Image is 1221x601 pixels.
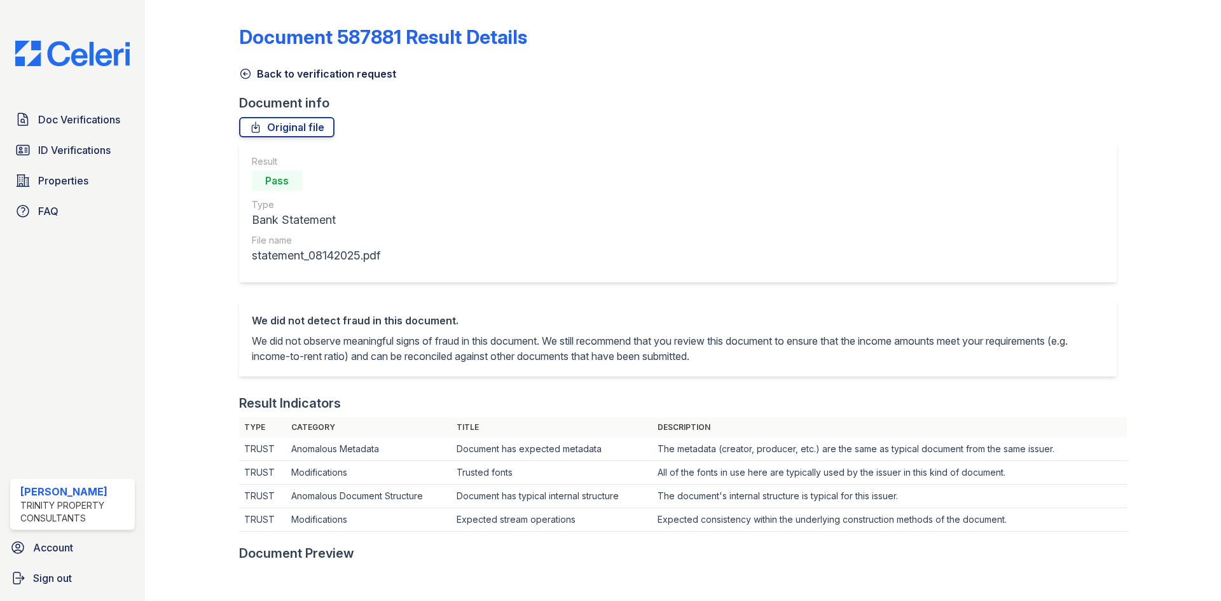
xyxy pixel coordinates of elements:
[286,438,452,461] td: Anomalous Metadata
[652,417,1127,438] th: Description
[252,247,380,265] div: statement_08142025.pdf
[33,540,73,555] span: Account
[652,485,1127,508] td: The document's internal structure is typical for this issuer.
[33,570,72,586] span: Sign out
[452,485,652,508] td: Document has typical internal structure
[652,461,1127,485] td: All of the fonts in use here are typically used by the issuer in this kind of document.
[38,173,88,188] span: Properties
[10,168,135,193] a: Properties
[239,508,287,532] td: TRUST
[5,41,140,66] img: CE_Logo_Blue-a8612792a0a2168367f1c8372b55b34899dd931a85d93a1a3d3e32e68fde9ad4.png
[20,499,130,525] div: Trinity Property Consultants
[10,198,135,224] a: FAQ
[252,333,1104,364] p: We did not observe meaningful signs of fraud in this document. We still recommend that you review...
[286,508,452,532] td: Modifications
[10,137,135,163] a: ID Verifications
[38,142,111,158] span: ID Verifications
[38,204,59,219] span: FAQ
[452,417,652,438] th: Title
[239,544,354,562] div: Document Preview
[38,112,120,127] span: Doc Verifications
[252,313,1104,328] div: We did not detect fraud in this document.
[286,461,452,485] td: Modifications
[286,485,452,508] td: Anomalous Document Structure
[239,417,287,438] th: Type
[452,461,652,485] td: Trusted fonts
[652,508,1127,532] td: Expected consistency within the underlying construction methods of the document.
[252,198,380,211] div: Type
[239,94,1127,112] div: Document info
[286,417,452,438] th: Category
[239,394,341,412] div: Result Indicators
[652,438,1127,461] td: The metadata (creator, producer, etc.) are the same as typical document from the same issuer.
[452,508,652,532] td: Expected stream operations
[239,25,527,48] a: Document 587881 Result Details
[252,211,380,229] div: Bank Statement
[252,155,380,168] div: Result
[239,66,396,81] a: Back to verification request
[10,107,135,132] a: Doc Verifications
[20,484,130,499] div: [PERSON_NAME]
[252,234,380,247] div: File name
[5,535,140,560] a: Account
[239,117,335,137] a: Original file
[252,170,303,191] div: Pass
[239,485,287,508] td: TRUST
[239,461,287,485] td: TRUST
[452,438,652,461] td: Document has expected metadata
[239,438,287,461] td: TRUST
[5,565,140,591] a: Sign out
